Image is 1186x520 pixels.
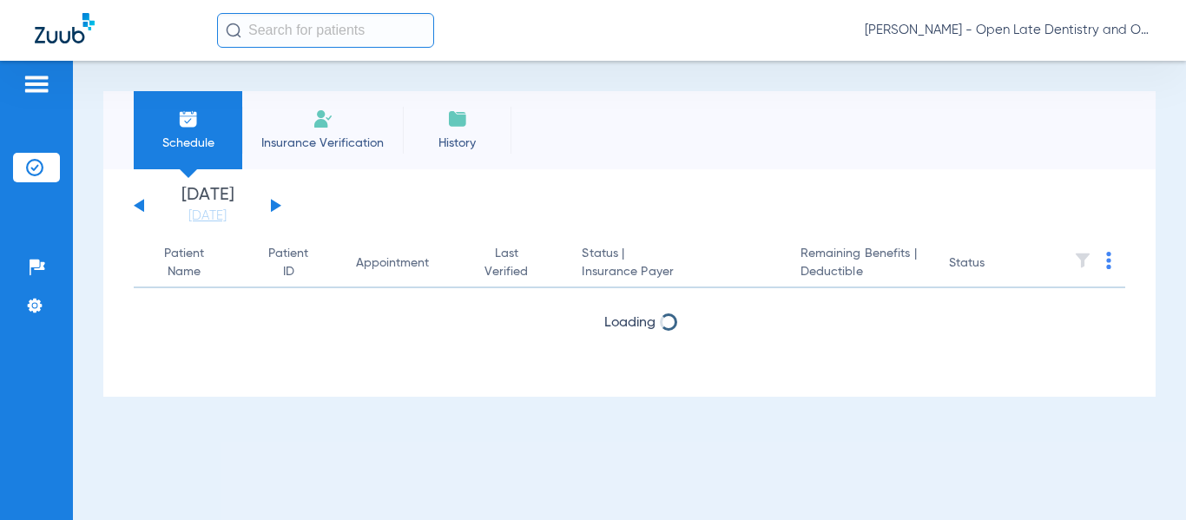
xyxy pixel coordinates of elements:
th: Status [935,240,1052,288]
img: History [447,109,468,129]
span: Loading [604,316,656,330]
span: Deductible [801,263,921,281]
div: Appointment [356,254,429,273]
img: filter.svg [1074,252,1091,269]
img: Schedule [178,109,199,129]
div: Last Verified [474,245,538,281]
img: Search Icon [226,23,241,38]
span: Schedule [147,135,229,152]
li: [DATE] [155,187,260,225]
div: Appointment [356,254,446,273]
input: Search for patients [217,13,434,48]
img: Zuub Logo [35,13,95,43]
th: Remaining Benefits | [787,240,935,288]
span: History [416,135,498,152]
div: Patient Name [148,245,237,281]
span: [PERSON_NAME] - Open Late Dentistry and Orthodontics [865,22,1151,39]
th: Status | [568,240,786,288]
div: Patient ID [265,245,328,281]
div: Patient ID [265,245,313,281]
div: Patient Name [148,245,221,281]
div: Last Verified [474,245,554,281]
img: hamburger-icon [23,74,50,95]
img: Manual Insurance Verification [313,109,333,129]
span: Insurance Payer [582,263,772,281]
img: group-dot-blue.svg [1106,252,1111,269]
a: [DATE] [155,207,260,225]
span: Insurance Verification [255,135,390,152]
